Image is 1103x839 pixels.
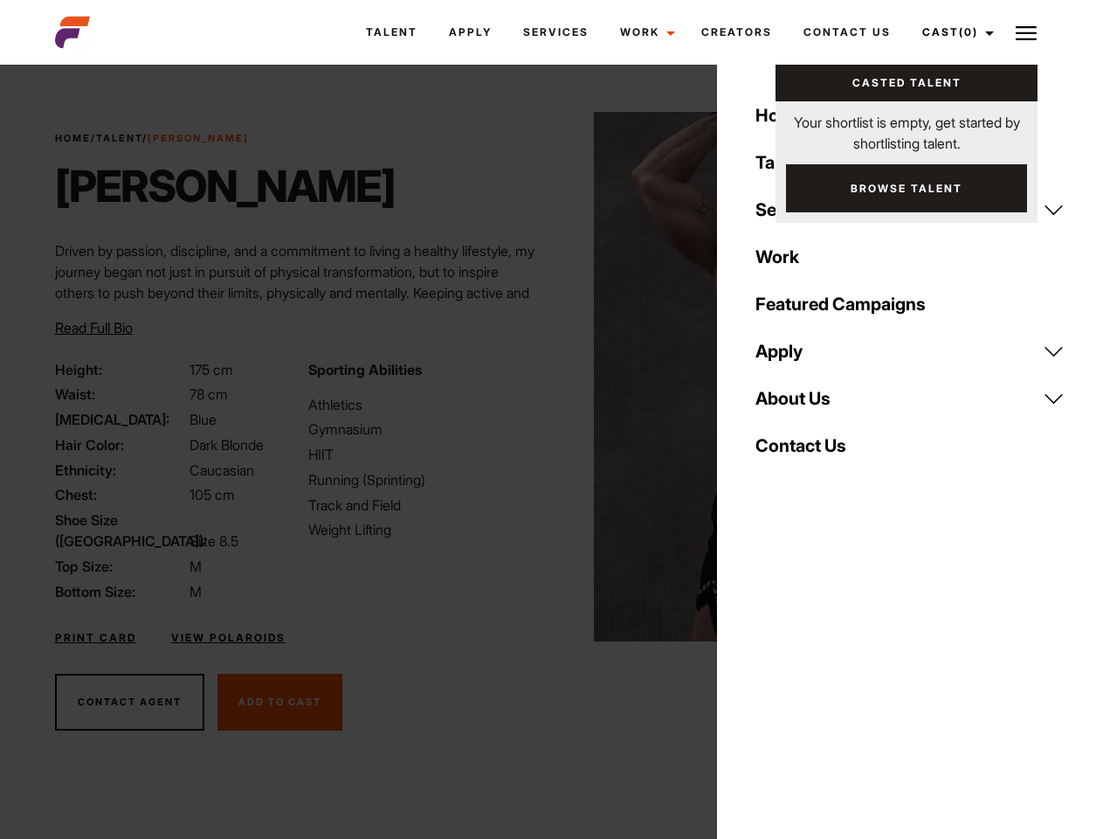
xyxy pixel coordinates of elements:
a: Services [507,9,604,56]
a: Cast(0) [907,9,1004,56]
a: Print Card [55,630,136,646]
li: Track and Field [308,495,541,516]
a: Work [604,9,686,56]
span: M [190,583,202,600]
span: M [190,558,202,575]
li: Athletics [308,394,541,415]
span: [MEDICAL_DATA]: [55,409,186,430]
a: Contact Us [788,9,907,56]
span: Dark Blonde [190,436,264,454]
li: Running (Sprinting) [308,469,541,490]
li: Weight Lifting [308,519,541,540]
span: Ethnicity: [55,460,186,481]
a: Apply [433,9,507,56]
span: Size 8.5 [190,532,238,550]
strong: Sporting Abilities [308,361,422,378]
h1: [PERSON_NAME] [55,160,395,212]
span: Hair Color: [55,434,186,455]
strong: [PERSON_NAME] [148,132,249,144]
span: Caucasian [190,461,254,479]
span: Shoe Size ([GEOGRAPHIC_DATA]): [55,510,186,551]
a: Contact Us [745,422,1075,469]
a: Casted Talent [776,65,1038,101]
a: Work [745,233,1075,281]
a: Talent [350,9,433,56]
img: cropped-aefm-brand-fav-22-square.png [55,15,90,50]
span: / / [55,131,249,146]
span: Waist: [55,384,186,405]
p: Driven by passion, discipline, and a commitment to living a healthy lifestyle, my journey began n... [55,240,541,345]
span: Bottom Size: [55,581,186,602]
li: Gymnasium [308,419,541,440]
span: Chest: [55,484,186,505]
a: Home [55,132,91,144]
a: View Polaroids [171,630,286,646]
a: Apply [745,328,1075,375]
button: Read Full Bio [55,317,133,338]
a: Talent [745,139,1075,186]
span: 175 cm [190,361,233,378]
a: Home [745,92,1075,139]
span: Read Full Bio [55,319,133,336]
span: Top Size: [55,556,186,577]
span: Height: [55,359,186,380]
span: 78 cm [190,385,228,403]
p: Your shortlist is empty, get started by shortlisting talent. [776,101,1038,154]
li: HIIT [308,444,541,465]
button: Add To Cast [217,674,342,732]
img: Burger icon [1016,23,1037,44]
a: Talent [96,132,142,144]
a: Services [745,186,1075,233]
span: Add To Cast [238,696,321,708]
button: Contact Agent [55,674,204,732]
span: (0) [959,25,978,38]
a: Browse Talent [786,164,1027,212]
span: 105 cm [190,486,235,503]
span: Blue [190,411,217,428]
a: Creators [686,9,788,56]
a: Featured Campaigns [745,281,1075,328]
a: About Us [745,375,1075,422]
